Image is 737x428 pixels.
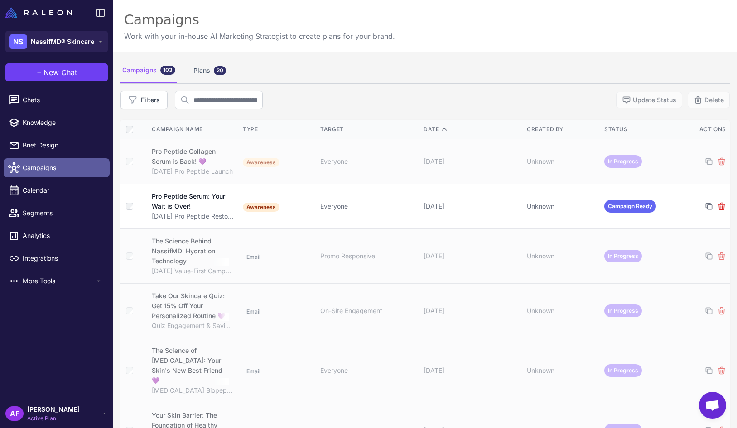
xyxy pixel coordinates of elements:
div: Unknown [527,366,597,376]
div: Everyone [320,366,416,376]
span: Brief Design [23,140,102,150]
span: NassifMD® Skincare [31,37,94,47]
span: In Progress [604,250,642,262]
div: Campaign Name [152,125,234,133]
button: NSNassifMD® Skincare [5,31,108,52]
div: Created By [527,125,597,133]
button: +New Chat [5,63,108,81]
div: 103 [160,66,175,75]
span: In Progress [604,364,642,377]
span: + [37,67,42,78]
a: Open chat [699,392,726,419]
div: Unknown [527,306,597,316]
span: Awareness [243,158,279,167]
div: The Science of [MEDICAL_DATA]: Your Skin's New Best Friend 💜 [152,346,229,385]
div: Pro Peptide Collagen Serum is Back! 💜 [152,147,227,166]
div: Campaigns [120,58,177,83]
a: Raleon Logo [5,7,76,18]
div: AF [5,406,24,421]
div: Everyone [320,157,416,166]
div: Promo Responsive [320,251,416,261]
span: Email [243,367,264,376]
a: Knowledge [4,113,110,132]
div: Quiz Engagement & Savings Drive - [DATE] [152,321,234,331]
a: Segments [4,204,110,223]
span: Integrations [23,253,102,263]
div: Unknown [527,201,597,211]
div: Type [243,125,313,133]
p: Work with your in-house AI Marketing Strategist to create plans for your brand. [124,31,395,42]
img: Raleon Logo [5,7,72,18]
span: In Progress [604,304,642,317]
a: Chats [4,90,110,109]
div: [DATE] Value-First Campaign Series [152,266,234,276]
div: On-Site Engagement [320,306,416,316]
a: Analytics [4,226,110,245]
span: Awareness [243,203,279,212]
div: Campaigns [124,11,395,29]
span: [PERSON_NAME] [27,404,80,414]
span: Analytics [23,231,102,241]
div: Pro Peptide Serum: Your Wait is Over! [152,191,227,211]
span: New Chat [43,67,77,78]
span: Chats [23,95,102,105]
span: More Tools [23,276,95,286]
div: [DATE] [424,201,520,211]
span: Active Plan [27,414,80,423]
div: [DATE] [424,157,520,166]
div: [DATE] Pro Peptide Restock Campaign [152,211,234,221]
div: 20 [214,66,226,75]
div: Take Our Skincare Quiz: Get 15% Off Your Personalized Routine 💜 [152,291,229,321]
div: [DATE] Pro Peptide Launch [152,166,234,176]
div: Unknown [527,251,597,261]
span: Campaign Ready [604,200,656,213]
span: Segments [23,208,102,218]
div: Target [320,125,416,133]
div: Date [424,125,520,133]
div: Everyone [320,201,416,211]
span: Campaigns [23,163,102,173]
div: Plans [192,58,228,83]
div: Status [604,125,674,133]
button: Filters [120,91,168,109]
div: [DATE] [424,306,520,316]
a: Calendar [4,181,110,200]
div: [DATE] [424,366,520,376]
span: In Progress [604,155,642,168]
th: Actions [678,120,730,139]
div: [MEDICAL_DATA] Biopeptide Serum Launch Campaign Series [152,385,234,395]
button: Delete [688,92,730,108]
span: Email [243,252,264,262]
a: Campaigns [4,158,110,177]
div: [DATE] [424,251,520,261]
button: Update Status [616,92,682,108]
span: Email [243,307,264,316]
span: Calendar [23,185,102,195]
a: Integrations [4,249,110,268]
a: Brief Design [4,136,110,155]
div: NS [9,34,27,49]
span: Knowledge [23,118,102,128]
div: Unknown [527,157,597,166]
div: The Science Behind NassifMD: Hydration Technology [152,236,229,266]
